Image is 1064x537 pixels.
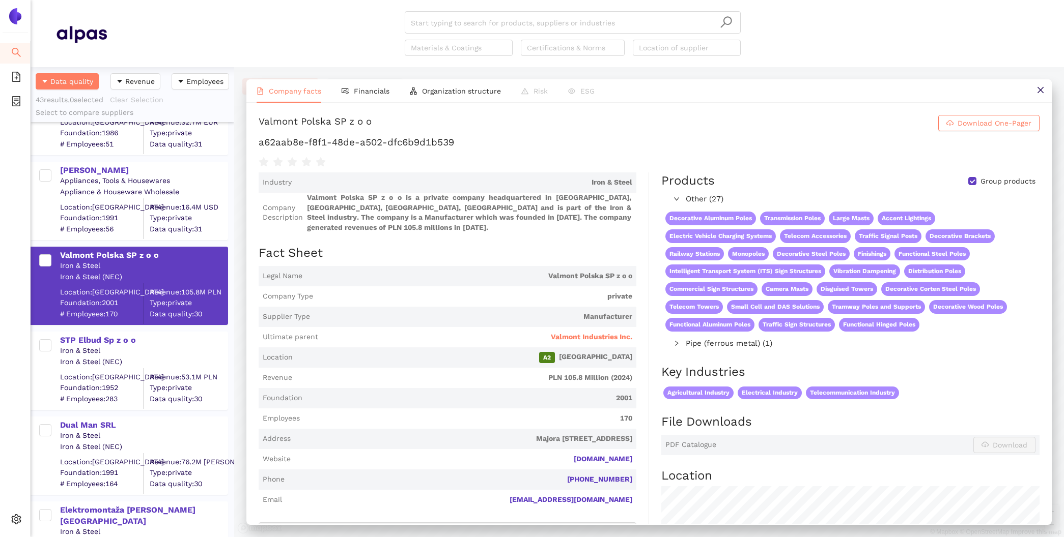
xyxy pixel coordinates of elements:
[60,420,227,431] div: Dual Man SRL
[60,261,227,271] div: Iron & Steel
[11,68,21,88] span: file-add
[1029,79,1052,102] button: close
[780,229,851,243] span: Telecom Accessories
[665,282,758,296] span: Commercial Sign Structures
[150,117,227,127] div: Revenue: 32.7M EUR
[60,372,143,382] div: Location: [GEOGRAPHIC_DATA]
[60,335,227,346] div: STP Elbud Sp z o o
[551,332,632,342] span: Valmont Industries Inc.
[11,44,21,64] span: search
[306,393,632,403] span: 2001
[817,282,877,296] span: Disguised Towers
[60,213,143,223] span: Foundation: 1991
[150,468,227,478] span: Type: private
[674,340,680,346] span: right
[172,73,229,89] button: caret-downEmployees
[273,157,283,167] span: star
[150,213,227,223] span: Type: private
[150,457,227,467] div: Revenue: 76.2M [PERSON_NAME]
[263,177,292,188] span: Industry
[7,8,23,24] img: Logo
[828,300,925,314] span: Tramway Poles and Supports
[60,298,143,308] span: Foundation: 2001
[150,287,227,297] div: Revenue: 105.8M PLN
[60,272,227,282] div: Iron & Steel (NEC)
[60,346,227,356] div: Iron & Steel
[894,247,970,261] span: Functional Steel Poles
[304,413,632,424] span: 170
[661,413,1040,431] h2: File Downloads
[410,87,417,95] span: apartment
[150,394,227,404] span: Data quality: 30
[938,115,1040,131] button: cloud-downloadDownload One-Pager
[287,157,297,167] span: star
[60,117,143,127] div: Location: [GEOGRAPHIC_DATA]
[60,442,227,452] div: Iron & Steel (NEC)
[297,352,632,363] span: [GEOGRAPHIC_DATA]
[150,479,227,489] span: Data quality: 30
[806,386,899,399] span: Telecommunication Industry
[839,318,919,332] span: Functional Hinged Poles
[60,165,227,176] div: [PERSON_NAME]
[263,454,291,464] span: Website
[263,413,300,424] span: Employees
[881,282,980,296] span: Decorative Corten Steel Poles
[738,386,802,399] span: Electrical Industry
[60,309,143,319] span: # Employees: 170
[263,271,302,281] span: Legal Name
[665,229,776,243] span: Electric Vehicle Charging Systems
[665,264,825,278] span: Intelligent Transport System (ITS) Sign Structures
[855,229,921,243] span: Traffic Signal Posts
[109,92,170,108] button: Clear Selection
[41,78,48,86] span: caret-down
[263,393,302,403] span: Foundation
[269,87,321,95] span: Company facts
[316,157,326,167] span: star
[60,128,143,138] span: Foundation: 1986
[568,87,575,95] span: eye
[11,511,21,531] span: setting
[150,202,227,212] div: Revenue: 16.4M USD
[60,187,227,197] div: Appliance & Houseware Wholesale
[263,434,291,444] span: Address
[150,372,227,382] div: Revenue: 53.1M PLN
[521,87,528,95] span: warning
[296,177,632,188] span: Iron & Steel
[929,300,1007,314] span: Decorative Wood Poles
[760,212,825,225] span: Transmission Poles
[674,196,680,202] span: right
[878,212,935,225] span: Accent Lightings
[661,191,1039,207] div: Other (27)
[257,87,264,95] span: file-text
[263,352,293,363] span: Location
[263,203,303,223] span: Company Description
[263,332,318,342] span: Ultimate parent
[686,338,1034,350] span: Pipe (ferrous metal) (1)
[60,383,143,393] span: Foundation: 1952
[60,527,227,537] div: Iron & Steel
[259,136,1040,149] h1: a62aab8e-f8f1-48de-a502-dfc6b9d1b539
[539,352,555,363] span: A2
[56,21,107,47] img: Homepage
[60,202,143,212] div: Location: [GEOGRAPHIC_DATA]
[314,312,632,322] span: Manufacturer
[259,157,269,167] span: star
[665,212,756,225] span: Decorative Aluminum Poles
[186,76,223,87] span: Employees
[110,73,160,89] button: caret-downRevenue
[829,264,900,278] span: Vibration Dampening
[773,247,850,261] span: Decorative Steel Poles
[60,250,227,261] div: Valmont Polska SP z o o
[150,309,227,319] span: Data quality: 30
[36,108,229,118] div: Select to compare suppliers
[60,468,143,478] span: Foundation: 1991
[150,128,227,138] span: Type: private
[295,434,632,444] span: Majora [STREET_ADDRESS]
[36,73,99,89] button: caret-downData quality
[150,224,227,234] span: Data quality: 31
[150,383,227,393] span: Type: private
[534,87,548,95] span: Risk
[177,78,184,86] span: caret-down
[60,357,227,367] div: Iron & Steel (NEC)
[60,504,227,527] div: Elektromontaža [PERSON_NAME][GEOGRAPHIC_DATA]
